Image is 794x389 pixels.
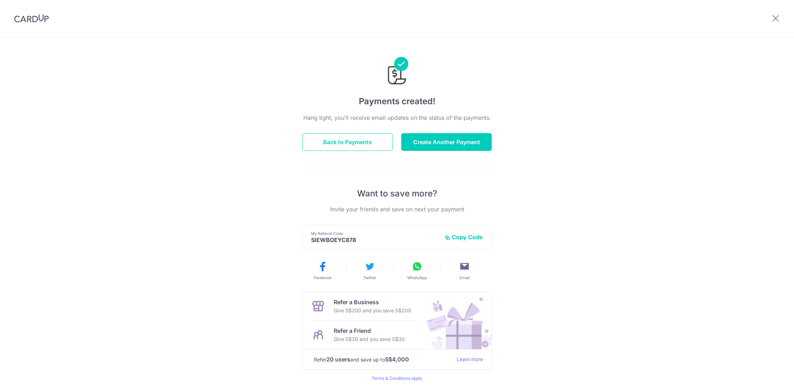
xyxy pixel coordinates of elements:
h4: Payments created! [302,95,492,108]
button: Facebook [302,261,343,281]
strong: 20 users [326,355,350,364]
p: Give S$30 and you save S$30 [334,335,405,343]
a: Learn more [457,355,483,364]
p: Want to save more? [302,188,492,199]
button: Create Another Payment [401,133,492,151]
button: Email [444,261,485,281]
p: Hang tight, you’ll receive email updates on the status of the payments. [302,113,492,122]
img: Refer [420,292,491,349]
span: WhatsApp [407,275,427,281]
p: SIEWBOEYC878 [311,236,439,243]
button: Back to Payments [302,133,393,151]
a: Terms & Conditions apply [372,376,422,381]
p: Invite your friends and save on next your payment [302,205,492,213]
span: Twitter [363,275,376,281]
button: Copy Code [445,234,483,241]
strong: S$4,000 [385,355,409,364]
span: Facebook [314,275,332,281]
button: Twitter [349,261,391,281]
p: My Referral Code [311,231,439,236]
button: WhatsApp [396,261,438,281]
p: Refer a Friend [334,326,405,335]
p: Give S$200 and you save S$200 [334,306,411,315]
span: Email [460,275,470,281]
img: CardUp [14,14,49,23]
p: Refer a Business [334,298,411,306]
p: Refer and save up to [314,355,451,364]
img: Payments [386,57,408,87]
